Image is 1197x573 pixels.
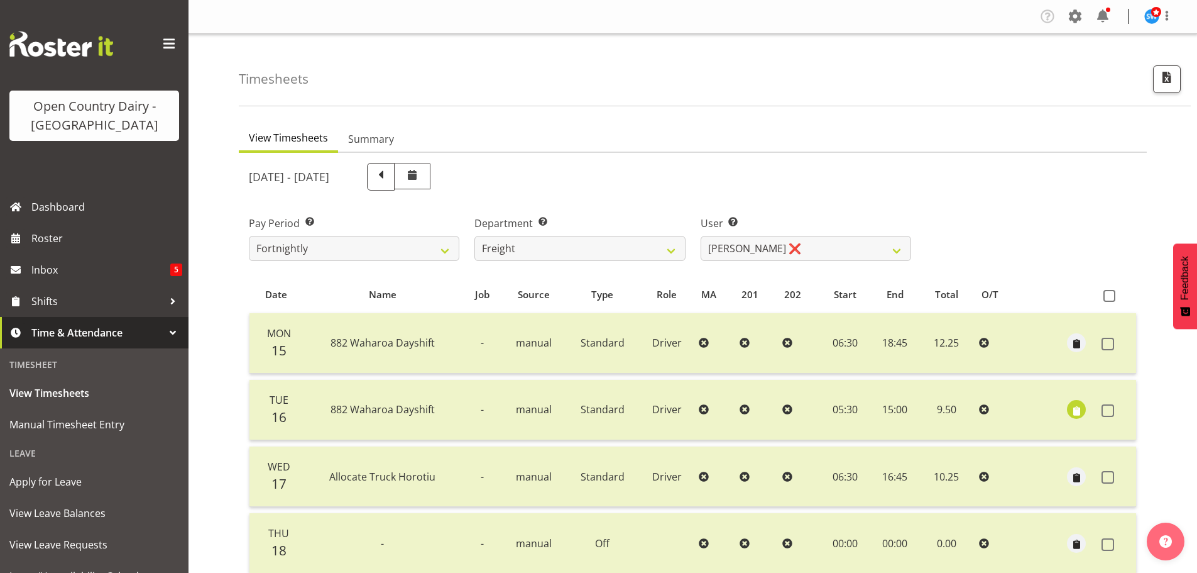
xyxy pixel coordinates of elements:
[566,447,640,507] td: Standard
[481,336,484,350] span: -
[1153,65,1181,93] button: Export CSV
[270,393,288,407] span: Tue
[516,403,552,416] span: manual
[239,72,309,86] h4: Timesheets
[701,287,716,302] span: MA
[9,384,179,403] span: View Timesheets
[348,131,394,147] span: Summary
[170,264,182,276] span: 5
[9,415,179,434] span: Manual Timesheet Entry
[3,352,185,377] div: Timesheet
[784,287,801,302] span: 202
[331,403,435,416] span: 882 Waharoa Dayshift
[516,537,552,550] span: manual
[1159,535,1172,548] img: help-xxl-2.png
[475,287,489,302] span: Job
[1144,9,1159,24] img: steve-webb7510.jpg
[566,313,640,374] td: Standard
[31,292,163,311] span: Shifts
[871,447,919,507] td: 16:45
[249,170,329,184] h5: [DATE] - [DATE]
[657,287,677,302] span: Role
[516,336,552,350] span: manual
[3,440,185,466] div: Leave
[919,313,975,374] td: 12.25
[919,447,975,507] td: 10.25
[871,313,919,374] td: 18:45
[22,97,167,135] div: Open Country Dairy - [GEOGRAPHIC_DATA]
[3,498,185,529] a: View Leave Balances
[3,377,185,409] a: View Timesheets
[3,529,185,560] a: View Leave Requests
[267,326,291,340] span: Mon
[701,216,911,231] label: User
[820,447,871,507] td: 06:30
[9,472,179,491] span: Apply for Leave
[271,408,287,426] span: 16
[381,537,384,550] span: -
[271,542,287,559] span: 18
[871,380,919,440] td: 15:00
[652,470,682,484] span: Driver
[1173,243,1197,329] button: Feedback - Show survey
[31,323,163,342] span: Time & Attendance
[652,336,682,350] span: Driver
[481,470,484,484] span: -
[331,336,435,350] span: 882 Waharoa Dayshift
[3,466,185,498] a: Apply for Leave
[31,260,170,279] span: Inbox
[9,504,179,523] span: View Leave Balances
[265,287,287,302] span: Date
[9,535,179,554] span: View Leave Requests
[31,197,182,216] span: Dashboard
[31,229,182,248] span: Roster
[887,287,904,302] span: End
[369,287,396,302] span: Name
[1179,256,1191,300] span: Feedback
[591,287,613,302] span: Type
[268,526,289,540] span: Thu
[481,403,484,416] span: -
[329,470,435,484] span: Allocate Truck Horotiu
[271,475,287,492] span: 17
[249,130,328,145] span: View Timesheets
[820,313,871,374] td: 06:30
[935,287,958,302] span: Total
[820,380,871,440] td: 05:30
[3,409,185,440] a: Manual Timesheet Entry
[518,287,550,302] span: Source
[481,537,484,550] span: -
[919,380,975,440] td: 9.50
[652,403,682,416] span: Driver
[834,287,856,302] span: Start
[741,287,758,302] span: 201
[981,287,998,302] span: O/T
[516,470,552,484] span: manual
[268,460,290,474] span: Wed
[9,31,113,57] img: Rosterit website logo
[271,342,287,359] span: 15
[566,380,640,440] td: Standard
[474,216,685,231] label: Department
[249,216,459,231] label: Pay Period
